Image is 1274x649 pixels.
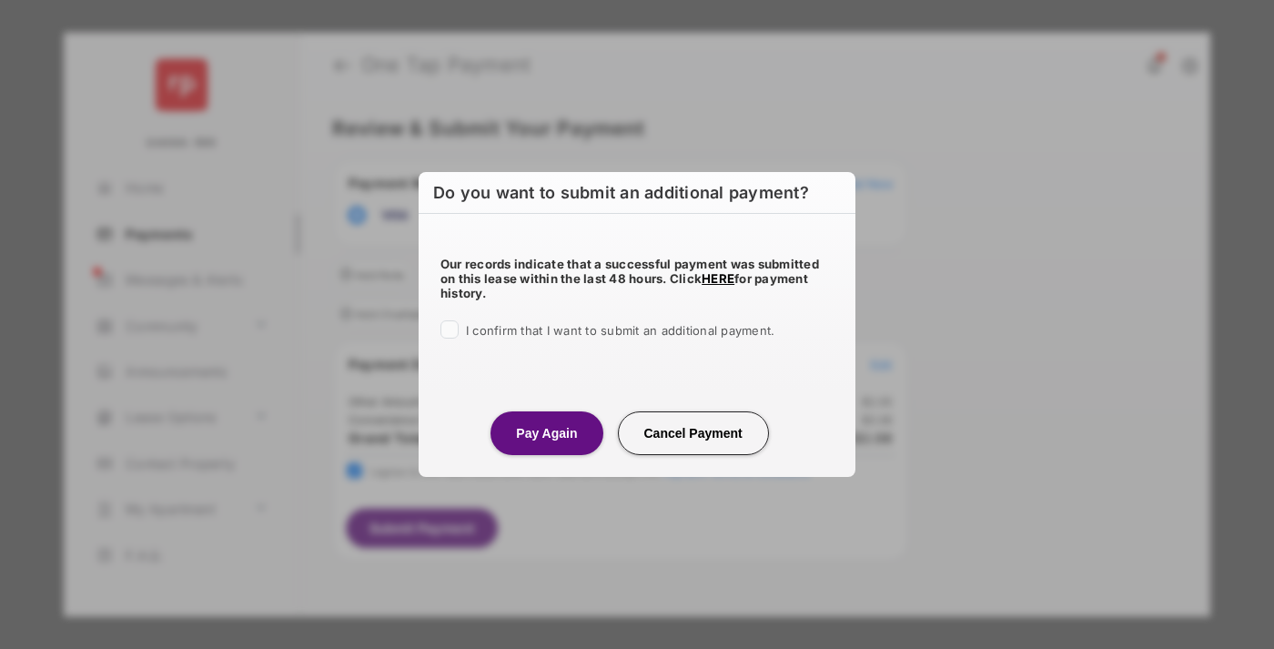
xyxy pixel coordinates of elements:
button: Pay Again [490,411,602,455]
button: Cancel Payment [618,411,769,455]
h6: Do you want to submit an additional payment? [419,172,855,214]
span: I confirm that I want to submit an additional payment. [466,323,774,338]
a: HERE [702,271,734,286]
h5: Our records indicate that a successful payment was submitted on this lease within the last 48 hou... [440,257,834,300]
